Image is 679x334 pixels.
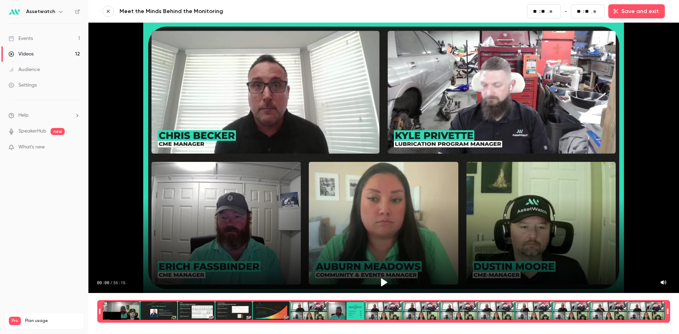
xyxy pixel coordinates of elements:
input: milliseconds [549,8,555,16]
span: Plan usage [25,318,80,324]
a: SpeakerHub [18,128,46,135]
div: Audience [8,66,40,73]
span: : [583,8,584,15]
li: help-dropdown-opener [8,112,80,119]
span: 00:00 [97,280,109,285]
span: new [51,128,65,135]
span: Pro [9,317,21,325]
span: . [591,8,592,15]
fieldset: 56:16.74 [571,4,605,18]
input: seconds [585,7,591,15]
span: - [564,7,567,16]
div: Videos [8,51,34,58]
button: Save and exit [608,4,665,18]
input: minutes [577,7,582,15]
a: Meet the Minds Behind the Monitoring [120,7,289,16]
div: Events [8,35,33,42]
span: : [539,8,540,15]
span: What's new [18,143,45,151]
span: Help [18,112,29,119]
div: Time range selector [103,301,665,321]
input: milliseconds [593,8,599,16]
input: seconds [541,7,547,15]
span: . [547,8,549,15]
button: Mute [656,275,671,289]
section: Video player [88,23,679,293]
fieldset: 00:00.00 [527,4,561,18]
input: minutes [533,7,539,15]
h6: Assetwatch [26,8,55,15]
div: 00:00 [97,280,126,285]
button: Play [375,274,392,291]
img: Assetwatch [9,6,20,17]
div: Time range seconds end time [665,301,670,322]
span: 56:16 [113,280,126,285]
span: / [110,280,112,285]
div: Time range seconds start time [97,301,102,322]
div: Settings [8,82,37,89]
